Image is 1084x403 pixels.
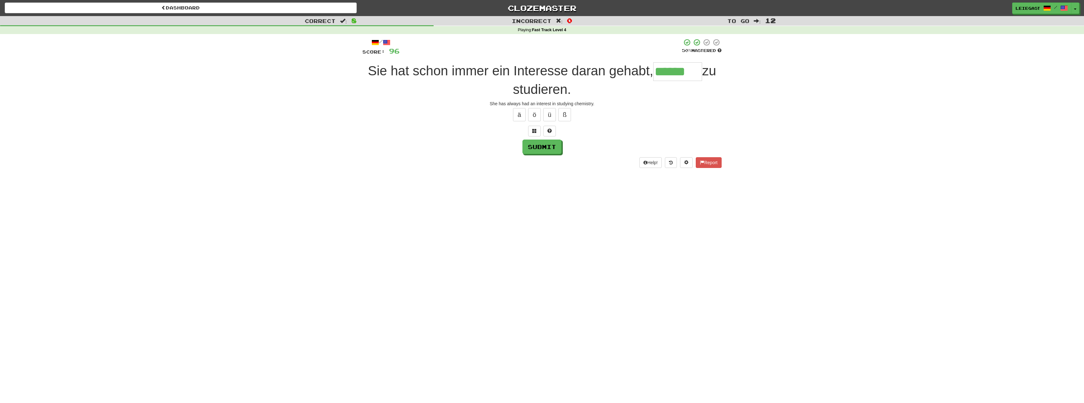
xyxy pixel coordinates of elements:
span: 50 % [682,48,691,53]
div: Mastered [682,48,722,54]
span: : [340,18,347,24]
a: Dashboard [5,3,357,13]
span: 0 [567,17,572,24]
button: Submit [522,140,562,154]
span: Leiegast [1016,5,1040,11]
div: / [362,38,400,46]
button: Help! [639,157,662,168]
button: ä [513,108,526,121]
span: / [1054,5,1057,9]
div: She has always had an interest in studying chemistry. [362,101,722,107]
span: : [556,18,563,24]
span: 8 [351,17,357,24]
span: 12 [765,17,776,24]
span: Correct [305,18,336,24]
strong: Fast Track Level 4 [532,28,566,32]
span: 96 [389,47,400,55]
span: To go [727,18,749,24]
span: Sie hat schon immer ein Interesse daran gehabt, [368,63,653,78]
button: ö [528,108,541,121]
span: : [754,18,761,24]
button: Switch sentence to multiple choice alt+p [528,126,541,136]
button: ü [543,108,556,121]
a: Leiegast / [1012,3,1071,14]
button: Report [696,157,722,168]
span: Score: [362,49,385,55]
span: zu studieren. [513,63,716,97]
button: ß [558,108,571,121]
button: Single letter hint - you only get 1 per sentence and score half the points! alt+h [543,126,556,136]
button: Round history (alt+y) [665,157,677,168]
a: Clozemaster [366,3,718,14]
span: Incorrect [512,18,551,24]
